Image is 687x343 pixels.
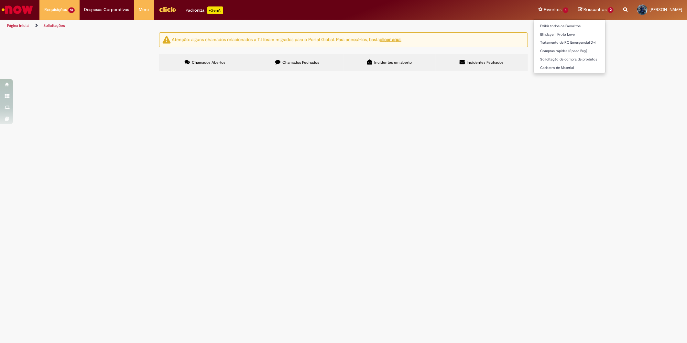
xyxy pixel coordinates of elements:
[534,64,605,72] a: Cadastro de Material
[7,23,29,28] a: Página inicial
[283,60,320,65] span: Chamados Fechados
[44,6,67,13] span: Requisições
[5,20,453,32] ul: Trilhas de página
[186,6,223,14] div: Padroniza
[207,6,223,14] p: +GenAi
[192,60,226,65] span: Chamados Abertos
[534,56,605,63] a: Solicitação de compra de produtos
[172,37,401,42] ng-bind-html: Atenção: alguns chamados relacionados a T.I foram migrados para o Portal Global. Para acessá-los,...
[534,48,605,55] a: Compras rápidas (Speed Buy)
[583,6,607,13] span: Rascunhos
[380,37,401,42] a: clicar aqui.
[563,7,569,13] span: 5
[534,39,605,46] a: Tratamento de RC Emergencial D+1
[375,60,412,65] span: Incidentes em aberto
[649,7,682,12] span: [PERSON_NAME]
[467,60,504,65] span: Incidentes Fechados
[1,3,34,16] img: ServiceNow
[84,6,129,13] span: Despesas Corporativas
[578,7,614,13] a: Rascunhos
[43,23,65,28] a: Solicitações
[534,23,605,30] a: Exibir todos os Favoritos
[544,6,562,13] span: Favoritos
[534,19,606,73] ul: Favoritos
[159,5,176,14] img: click_logo_yellow_360x200.png
[534,31,605,38] a: Blindagem Frota Leve
[68,7,75,13] span: 13
[608,7,614,13] span: 2
[139,6,149,13] span: More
